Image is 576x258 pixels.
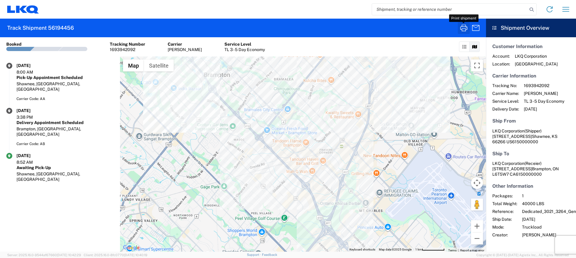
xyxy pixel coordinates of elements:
span: 1693942092 [524,83,564,88]
span: Total Weight: [492,201,517,206]
div: [DATE] [16,108,46,113]
span: [GEOGRAPHIC_DATA] [515,61,558,67]
span: Map data ©2025 Google [379,248,412,251]
button: Show street map [123,59,144,71]
span: [DATE] 10:40:19 [124,253,147,257]
div: Service Level [224,41,265,47]
a: Terms [448,249,457,252]
span: Account: [492,53,510,59]
span: Creator: [492,232,517,238]
button: Zoom in [471,220,483,232]
div: Pick-Up Appointment Scheduled [16,75,114,80]
span: 6150000000 [516,172,542,177]
header: Shipment Overview [486,19,576,37]
h5: Ship From [492,118,570,124]
address: Shawnee, KS 66266 US [492,128,570,144]
button: Show satellite imagery [144,59,174,71]
div: 3:38 PM [16,114,46,120]
div: 1693942092 [110,47,145,52]
h5: Carrier Information [492,73,570,79]
div: Carrier Code: AB [16,141,114,147]
div: 8:52 AM [16,159,46,165]
button: Toggle fullscreen view [471,59,483,71]
span: Location: [492,61,510,67]
div: Tracking Number [110,41,145,47]
address: Brampton, ON L6T5W7 CA [492,161,570,177]
span: [PERSON_NAME] [524,91,564,96]
div: Booked [6,41,22,47]
span: TL 3 - 5 Day Economy [524,99,564,104]
div: Brampton, [GEOGRAPHIC_DATA], [GEOGRAPHIC_DATA] [16,126,114,137]
span: 1 km [415,248,422,251]
div: Carrier Code: AA [16,96,114,102]
span: Packages: [492,193,517,199]
span: Mode: [492,224,517,230]
div: 8:00 AM [16,69,46,75]
div: [PERSON_NAME] [168,47,202,52]
span: Client: 2025.16.0-8fc0770 [84,253,147,257]
span: Carrier Name: [492,91,519,96]
h5: Customer Information [492,44,570,49]
a: Open this area in Google Maps (opens a new window) [121,244,141,252]
button: Keyboard shortcuts [349,247,375,252]
h2: Track Shipment 56194456 [7,24,74,32]
div: [DATE] [16,153,46,158]
img: Google [121,244,141,252]
span: Copyright © [DATE]-[DATE] Agistix Inc., All Rights Reserved [476,252,569,258]
a: Report a map error [460,249,484,252]
span: 6150000000 [512,139,538,144]
span: (Receier) [524,161,541,166]
span: LKQ Corporation [515,53,558,59]
span: [STREET_ADDRESS] [492,134,532,139]
span: Tracking No: [492,83,519,88]
div: [DATE] [16,63,46,68]
span: Ship Date: [492,217,517,222]
button: Drag Pegman onto the map to open Street View [471,199,483,211]
span: Server: 2025.16.0-9544af67660 [7,253,81,257]
div: Shawnee, [GEOGRAPHIC_DATA], [GEOGRAPHIC_DATA] [16,171,114,182]
div: Shawnee, [GEOGRAPHIC_DATA], [GEOGRAPHIC_DATA] [16,81,114,92]
h5: Ship To [492,151,570,156]
span: Delivery Date: [492,106,519,112]
div: TL 3 - 5 Day Economy [224,47,265,52]
div: Carrier [168,41,202,47]
input: Shipment, tracking or reference number [372,4,527,15]
span: Reference: [492,209,517,214]
a: Feedback [262,253,277,256]
span: [DATE] 10:42:29 [57,253,81,257]
h5: Other Information [492,183,570,189]
a: Support [247,253,262,256]
span: Service Level: [492,99,519,104]
span: LKQ Corporation [STREET_ADDRESS] [492,161,541,171]
div: Delivery Appointment Scheduled [16,120,114,125]
div: Awaiting Pick-Up [16,165,114,170]
span: [DATE] [524,106,564,112]
span: LKQ Corporation [492,129,524,133]
button: Zoom out [471,232,483,244]
button: Map camera controls [471,177,483,189]
span: (Shipper) [524,129,541,133]
button: Map Scale: 1 km per 72 pixels [413,247,446,252]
